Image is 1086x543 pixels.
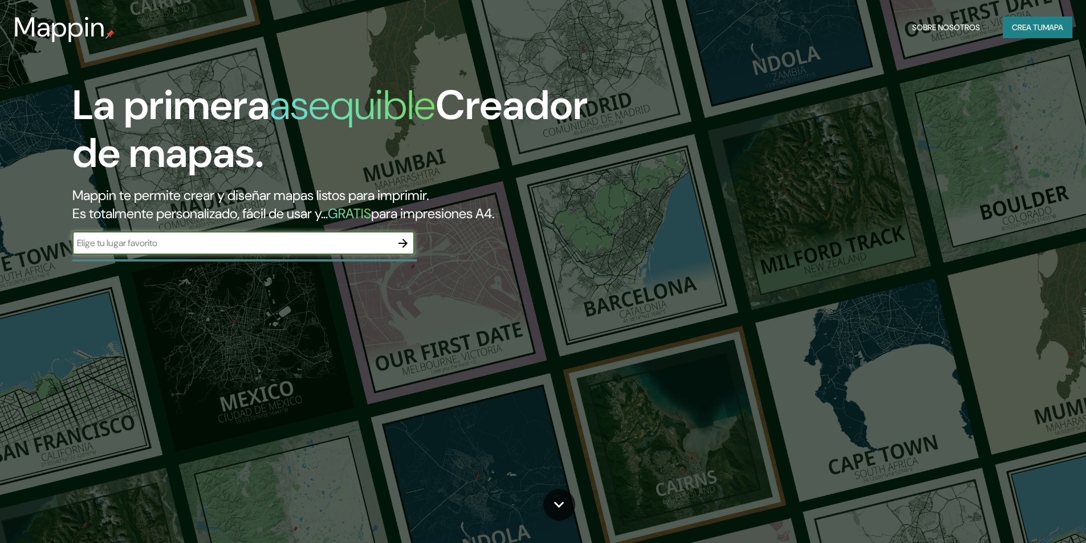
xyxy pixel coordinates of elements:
input: Elige tu lugar favorito [72,236,392,250]
button: Crea tumapa [1003,17,1072,38]
font: Crea tu [1012,22,1043,32]
font: Creador de mapas. [72,79,588,179]
font: GRATIS [328,205,371,222]
font: Es totalmente personalizado, fácil de usar y... [72,205,328,222]
font: para impresiones A4. [371,205,494,222]
font: asequible [270,79,436,132]
font: Mappin te permite crear y diseñar mapas listos para imprimir. [72,186,429,204]
img: pin de mapeo [105,30,115,39]
button: Sobre nosotros [908,17,985,38]
font: La primera [72,79,270,132]
font: mapa [1043,22,1063,32]
font: Sobre nosotros [912,22,980,32]
font: Mappin [14,9,105,45]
